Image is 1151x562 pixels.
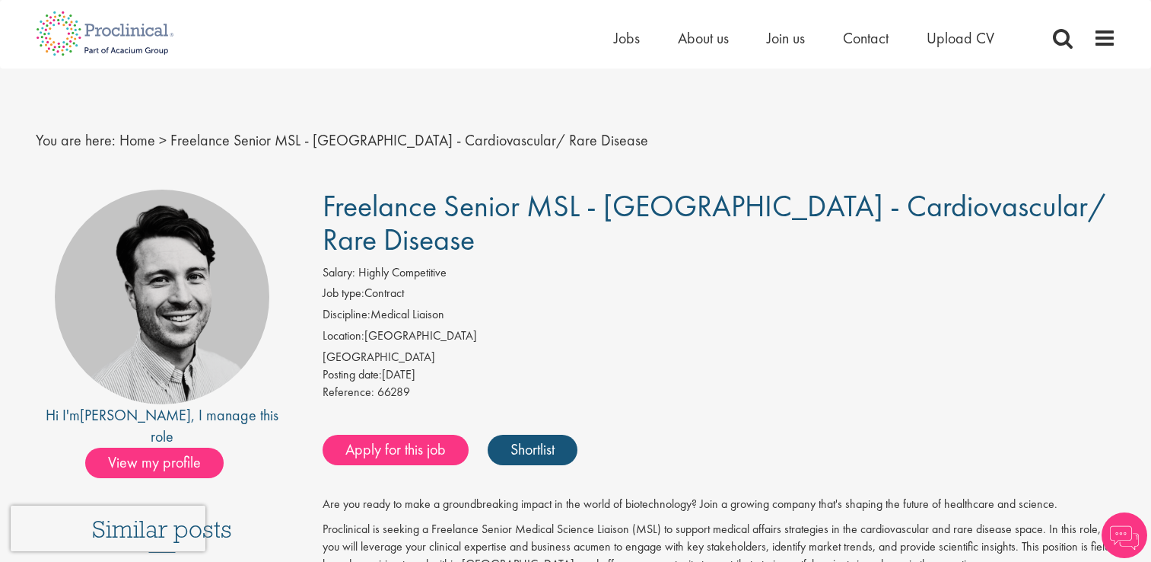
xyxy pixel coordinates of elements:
label: Discipline: [323,306,370,324]
label: Location: [323,327,364,345]
a: About us [678,28,729,48]
p: Are you ready to make a groundbreaking impact in the world of biotechnology? Join a growing compa... [323,496,1116,513]
a: breadcrumb link [119,130,155,150]
a: Join us [767,28,805,48]
span: You are here: [36,130,116,150]
span: Freelance Senior MSL - [GEOGRAPHIC_DATA] - Cardiovascular/ Rare Disease [170,130,648,150]
span: 66289 [377,384,410,400]
img: imeage of recruiter Thomas Pinnock [55,190,269,404]
a: [PERSON_NAME] [80,405,191,425]
label: Reference: [323,384,374,401]
div: Hi I'm , I manage this role [36,404,289,448]
li: Medical Liaison [323,306,1116,327]
a: View my profile [85,451,239,471]
iframe: reCAPTCHA [11,506,205,551]
div: [GEOGRAPHIC_DATA] [323,349,1116,366]
span: View my profile [85,448,224,478]
li: Contract [323,285,1116,306]
label: Job type: [323,285,364,302]
div: [DATE] [323,366,1116,384]
li: [GEOGRAPHIC_DATA] [323,327,1116,349]
label: Salary: [323,264,355,282]
span: Posting date: [323,366,382,382]
a: Jobs [614,28,640,48]
span: Highly Competitive [358,264,447,280]
a: Shortlist [488,435,577,465]
a: Upload CV [927,28,994,48]
span: > [159,130,167,150]
a: Contact [843,28,889,48]
img: Chatbot [1102,513,1147,558]
span: Freelance Senior MSL - [GEOGRAPHIC_DATA] - Cardiovascular/ Rare Disease [323,187,1106,259]
a: Apply for this job [323,435,469,465]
